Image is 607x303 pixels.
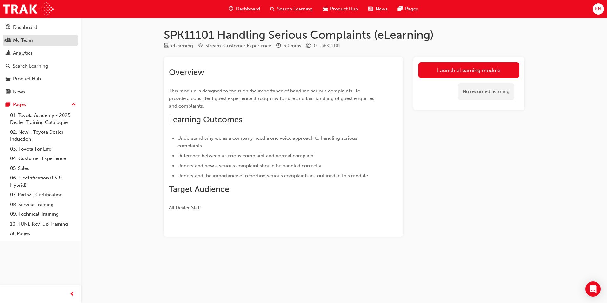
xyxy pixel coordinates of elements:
[6,89,10,95] span: news-icon
[585,281,601,297] div: Open Intercom Messenger
[8,219,78,229] a: 10. TUNE Rev-Up Training
[306,42,317,50] div: Price
[3,60,78,72] a: Search Learning
[169,205,201,211] span: All Dealer Staff
[595,5,601,13] span: KN
[276,42,301,50] div: Duration
[198,42,271,50] div: Stream
[177,153,315,158] span: Difference between a serious complaint and normal complaint
[177,173,368,178] span: Understand the importance of reporting serious complaints as outlined in this module
[169,184,229,194] span: Target Audience
[3,99,78,111] button: Pages
[71,101,76,109] span: up-icon
[8,173,78,190] a: 06. Electrification (EV & Hybrid)
[376,5,388,13] span: News
[6,64,10,69] span: search-icon
[393,3,423,16] a: pages-iconPages
[318,3,363,16] a: car-iconProduct Hub
[405,5,418,13] span: Pages
[283,42,301,50] div: 30 mins
[322,43,340,48] span: Learning resource code
[164,42,193,50] div: Type
[164,28,524,42] h1: SPK11101 Handling Serious Complaints (eLearning)
[236,5,260,13] span: Dashboard
[3,73,78,85] a: Product Hub
[223,3,265,16] a: guage-iconDashboard
[306,43,311,49] span: money-icon
[13,50,33,57] div: Analytics
[6,50,10,56] span: chart-icon
[3,20,78,99] button: DashboardMy TeamAnalyticsSearch LearningProduct HubNews
[323,5,328,13] span: car-icon
[169,88,376,109] span: This module is designed to focus on the importance of handling serious complaints. To provide a c...
[8,200,78,210] a: 08. Service Training
[277,5,313,13] span: Search Learning
[314,42,317,50] div: 0
[70,290,75,298] span: prev-icon
[13,63,48,70] div: Search Learning
[3,35,78,46] a: My Team
[13,75,41,83] div: Product Hub
[6,25,10,30] span: guage-icon
[3,47,78,59] a: Analytics
[205,42,271,50] div: Stream: Customer Experience
[330,5,358,13] span: Product Hub
[198,43,203,49] span: target-icon
[13,101,26,108] div: Pages
[164,43,169,49] span: learningResourceType_ELEARNING-icon
[368,5,373,13] span: news-icon
[8,190,78,200] a: 07. Parts21 Certification
[8,111,78,127] a: 01. Toyota Academy - 2025 Dealer Training Catalogue
[8,229,78,239] a: All Pages
[177,163,321,169] span: Understand how a serious complaint should be handled correctly
[276,43,281,49] span: clock-icon
[3,22,78,33] a: Dashboard
[593,3,604,15] button: KN
[8,164,78,173] a: 05. Sales
[13,37,33,44] div: My Team
[8,144,78,154] a: 03. Toyota For Life
[169,115,242,125] span: Learning Outcomes
[8,209,78,219] a: 09. Technical Training
[3,86,78,98] a: News
[8,127,78,144] a: 02. New - Toyota Dealer Induction
[169,67,204,77] span: Overview
[171,42,193,50] div: eLearning
[229,5,233,13] span: guage-icon
[458,83,514,100] div: No recorded learning
[363,3,393,16] a: news-iconNews
[13,24,37,31] div: Dashboard
[6,102,10,108] span: pages-icon
[177,135,358,149] span: Understand why we as a company need a one voice approach to handling serious complaints
[270,5,275,13] span: search-icon
[3,2,54,16] img: Trak
[265,3,318,16] a: search-iconSearch Learning
[6,38,10,44] span: people-icon
[418,62,519,78] a: Launch eLearning module
[8,154,78,164] a: 04. Customer Experience
[13,88,25,96] div: News
[398,5,403,13] span: pages-icon
[6,76,10,82] span: car-icon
